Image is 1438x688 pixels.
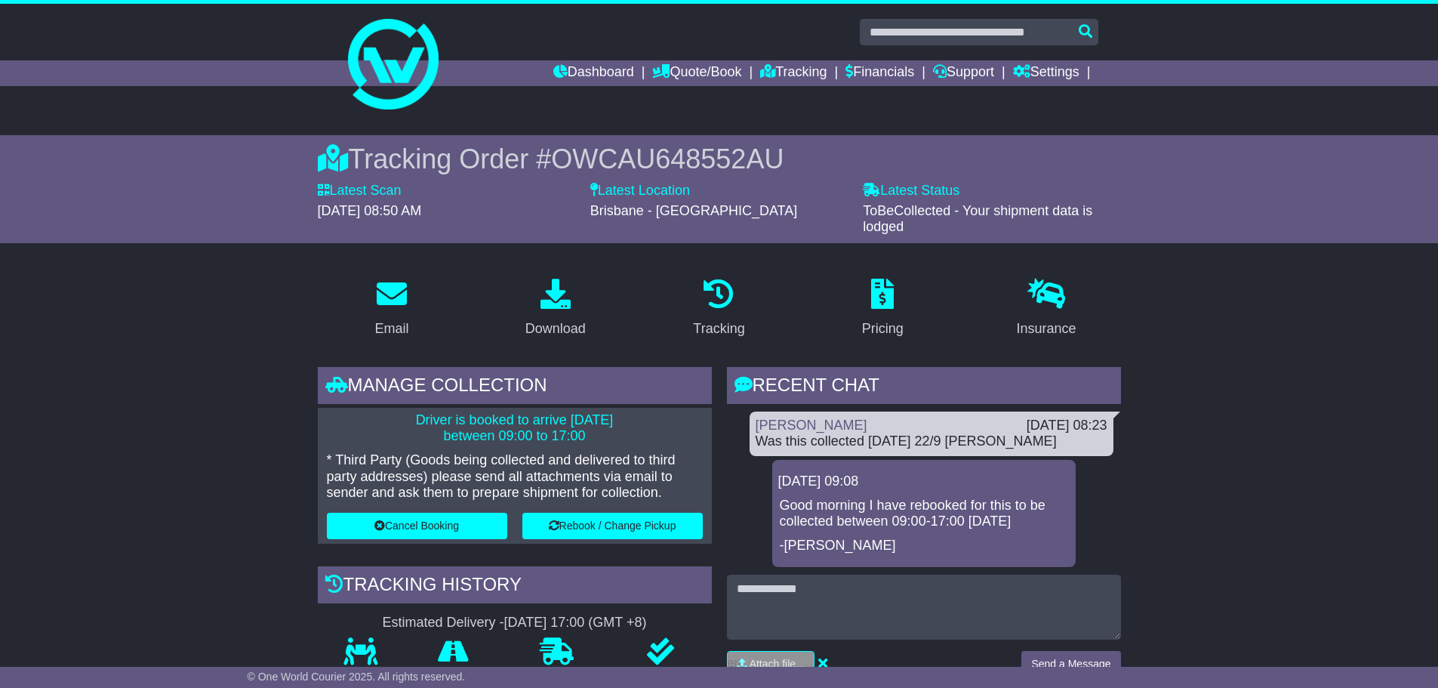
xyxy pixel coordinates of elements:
a: Tracking [683,273,754,344]
span: Brisbane - [GEOGRAPHIC_DATA] [590,203,797,218]
a: Pricing [852,273,913,344]
a: Support [933,60,994,86]
a: Dashboard [553,60,634,86]
p: * Third Party (Goods being collected and delivered to third party addresses) please send all atta... [327,452,703,501]
span: © One World Courier 2025. All rights reserved. [248,671,466,683]
a: Insurance [1007,273,1086,344]
div: [DATE] 08:23 [1027,418,1107,434]
span: [DATE] 08:50 AM [318,203,422,218]
a: Quote/Book [652,60,741,86]
button: Send a Message [1021,651,1120,677]
label: Latest Status [863,183,959,199]
div: Manage collection [318,367,712,408]
a: Download [516,273,596,344]
p: Good morning I have rebooked for this to be collected between 09:00-17:00 [DATE] [780,498,1068,530]
a: Tracking [760,60,827,86]
div: Estimated Delivery - [318,615,712,631]
div: RECENT CHAT [727,367,1121,408]
button: Cancel Booking [327,513,507,539]
div: Tracking [693,319,744,339]
a: Email [365,273,418,344]
label: Latest Scan [318,183,402,199]
div: Tracking history [318,566,712,607]
div: Pricing [862,319,904,339]
span: ToBeCollected - Your shipment data is lodged [863,203,1092,235]
span: OWCAU648552AU [551,143,784,174]
a: Settings [1013,60,1079,86]
label: Latest Location [590,183,690,199]
div: [DATE] 09:08 [778,474,1070,490]
div: Download [525,319,586,339]
div: Email [374,319,408,339]
a: Financials [845,60,914,86]
div: [DATE] 17:00 (GMT +8) [504,615,647,631]
p: -[PERSON_NAME] [780,538,1068,554]
div: Tracking Order # [318,143,1121,175]
p: Driver is booked to arrive [DATE] between 09:00 to 17:00 [327,412,703,445]
a: [PERSON_NAME] [756,418,867,433]
button: Rebook / Change Pickup [522,513,703,539]
div: Insurance [1017,319,1076,339]
div: Was this collected [DATE] 22/9 [PERSON_NAME] [756,433,1107,450]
